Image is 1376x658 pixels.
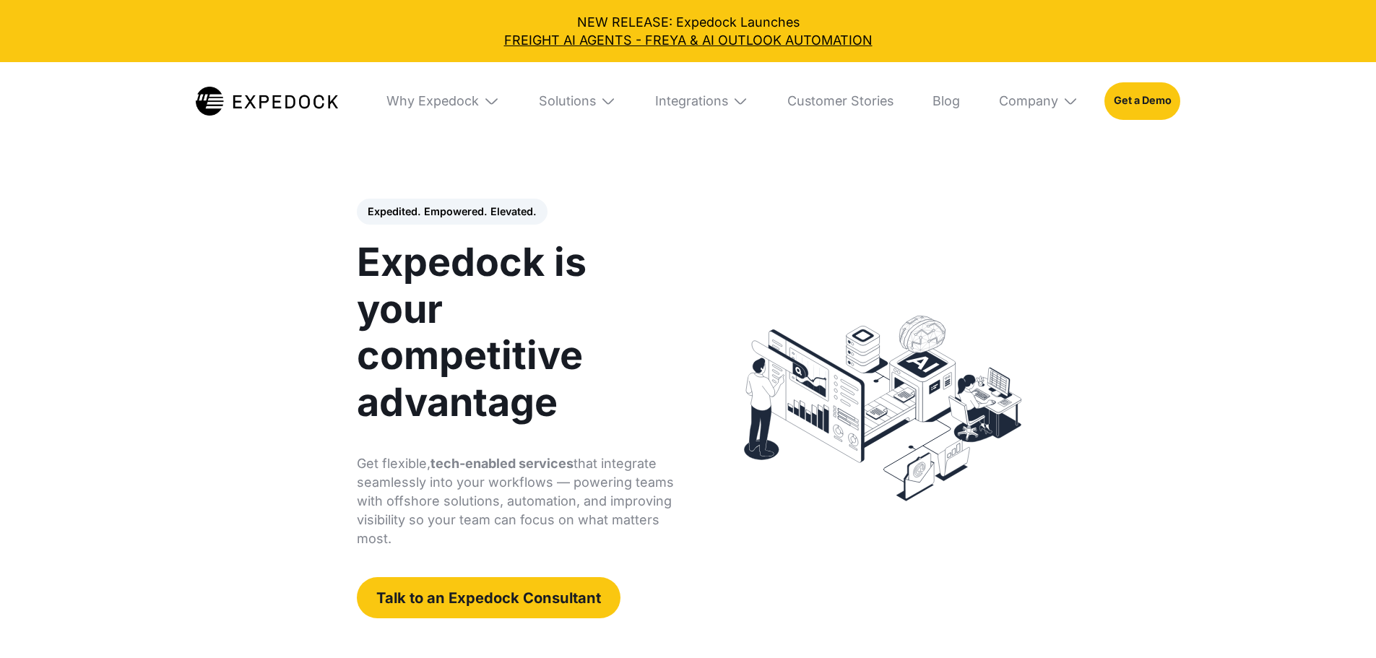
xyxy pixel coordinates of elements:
div: NEW RELEASE: Expedock Launches [13,13,1363,49]
div: Company [999,93,1058,109]
a: Talk to an Expedock Consultant [357,577,620,618]
div: Solutions [539,93,596,109]
div: Company [986,62,1091,140]
a: FREIGHT AI AGENTS - FREYA & AI OUTLOOK AUTOMATION [13,31,1363,49]
div: Solutions [526,62,629,140]
a: Customer Stories [774,62,906,140]
div: Integrations [655,93,728,109]
p: Get flexible, that integrate seamlessly into your workflows — powering teams with offshore soluti... [357,454,677,548]
div: Why Expedock [373,62,512,140]
strong: tech-enabled services [430,456,574,471]
h1: Expedock is your competitive advantage [357,239,677,425]
a: Blog [920,62,973,140]
a: Get a Demo [1104,82,1180,120]
div: Integrations [642,62,761,140]
div: Why Expedock [386,93,479,109]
